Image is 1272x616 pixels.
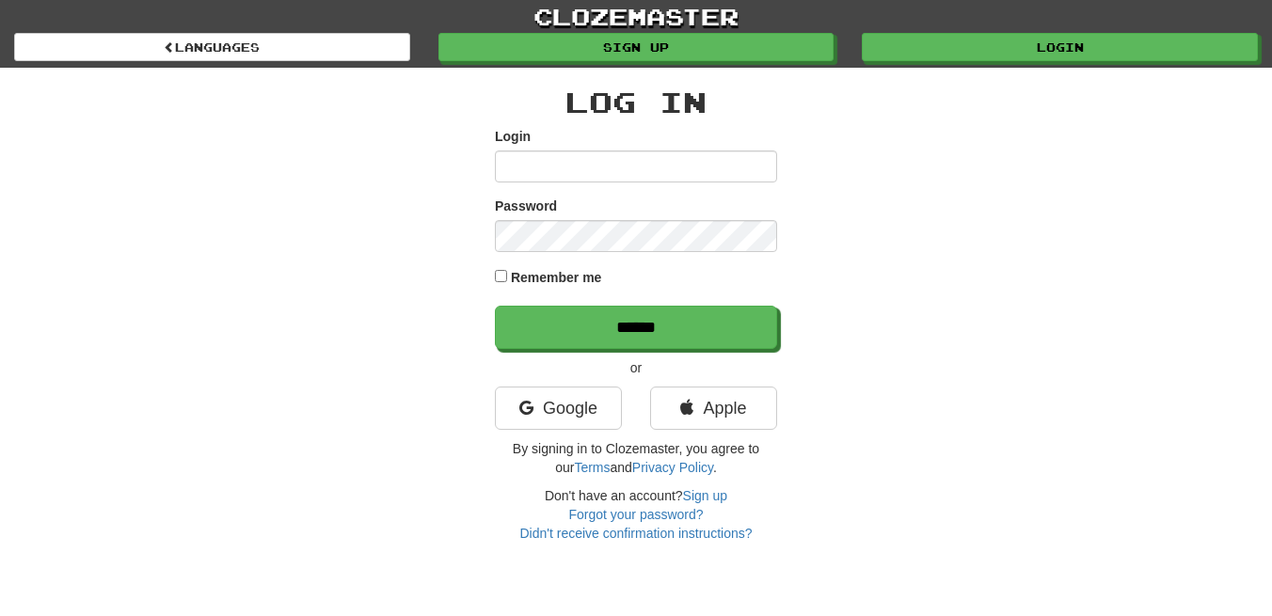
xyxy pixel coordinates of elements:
a: Didn't receive confirmation instructions? [519,526,752,541]
a: Login [862,33,1258,61]
label: Login [495,127,531,146]
p: By signing in to Clozemaster, you agree to our and . [495,439,777,477]
a: Privacy Policy [632,460,713,475]
a: Sign up [438,33,835,61]
p: or [495,358,777,377]
a: Forgot your password? [568,507,703,522]
a: Google [495,387,622,430]
a: Sign up [683,488,727,503]
h2: Log In [495,87,777,118]
label: Remember me [511,268,602,287]
a: Languages [14,33,410,61]
label: Password [495,197,557,215]
a: Terms [574,460,610,475]
div: Don't have an account? [495,486,777,543]
a: Apple [650,387,777,430]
